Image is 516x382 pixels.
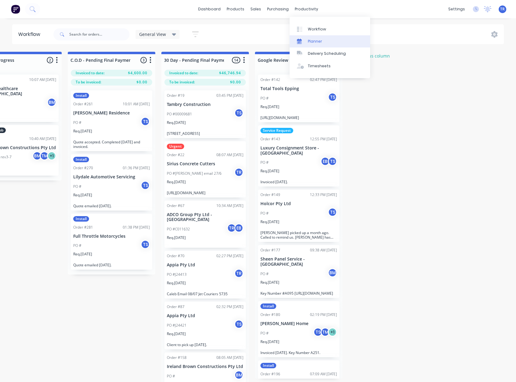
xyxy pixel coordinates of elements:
span: $46,746.94 [219,70,241,76]
span: General View [139,31,166,37]
div: + 1 [328,328,337,337]
p: PO # [260,211,269,216]
div: Order #158 [167,355,187,360]
p: Req. [DATE] [260,104,279,110]
p: PO #[PERSON_NAME] email 27/6 [167,171,222,176]
p: PO # [167,373,175,379]
div: 10:01 AM [DATE] [123,101,150,107]
div: TS [234,320,243,329]
div: 09:38 AM [DATE] [310,247,337,253]
p: [PERSON_NAME] Home [260,321,337,326]
div: Order #281 [73,225,93,230]
div: EB [234,223,243,233]
p: PO # [260,331,269,336]
p: PO # [73,120,81,125]
span: $0.00 [136,79,147,85]
div: Order #1903:45 PM [DATE]Tambry ConstructionPO #00009681TSReq.[DATE][STREET_ADDRESS] [164,90,246,138]
div: TS [141,240,150,249]
span: Invoiced to date: [76,70,105,76]
div: Delivery Scheduling [308,51,346,56]
p: Req. [DATE] [73,128,92,134]
p: Sheen Panel Service - [GEOGRAPHIC_DATA] [260,257,337,267]
div: Order #142 [260,77,280,82]
div: Order #67 [167,203,184,209]
div: TS [328,157,337,166]
p: Req. [DATE] [167,280,186,286]
div: Order #22 [167,152,184,158]
div: TM [321,328,330,337]
div: Order #143 [260,136,280,142]
div: BM [33,151,42,160]
p: Req. [DATE] [73,251,92,257]
div: 02:19 PM [DATE] [310,312,337,317]
div: productivity [292,5,321,14]
div: Install [260,363,276,368]
p: Invoiced [DATE]. Key Number A251. [260,350,337,355]
div: TR [227,223,236,233]
div: + 1 [47,151,56,160]
p: Req. [DATE] [167,235,186,240]
div: TS [328,93,337,102]
div: TS [141,181,150,190]
p: ADCO Group Pty Ltd - [GEOGRAPHIC_DATA] [167,212,243,223]
span: $0.00 [230,79,241,85]
div: 08:07 AM [DATE] [216,152,243,158]
div: 08:05 AM [DATE] [216,355,243,360]
div: 07:09 AM [DATE] [310,371,337,377]
p: PO #00009681 [167,111,192,117]
div: Order #14202:47 PM [DATE]Total Tools EppingPO #TSReq.[DATE][URL][DOMAIN_NAME] [258,75,339,122]
p: Req. [DATE] [260,219,279,225]
div: InstallOrder #28101:38 PM [DATE]Full Throttle MotorcyclesPO #TSReq.[DATE]Quote emailed [DATE]. [71,214,152,270]
div: Install [73,93,89,98]
div: EB [321,157,330,166]
div: TS [234,108,243,117]
input: Search for orders... [69,28,129,40]
p: Req. [DATE] [260,168,279,174]
div: Order #261 [73,101,93,107]
div: Workflow [18,31,43,38]
p: Quote emailed [DATE]. [73,263,150,267]
a: Workflow [290,23,370,35]
p: [PERSON_NAME] Residence [73,110,150,116]
p: Luxury Consignment Store - [GEOGRAPHIC_DATA] [260,145,337,156]
p: [URL][DOMAIN_NAME] [167,191,243,195]
p: [PERSON_NAME] picked up a month ago. Called to remind us. [PERSON_NAME] has Invoiced him. [260,230,337,240]
p: Tambry Construction [167,102,243,107]
div: Order #196 [260,371,280,377]
div: TR [234,168,243,177]
span: $4,600.00 [128,70,147,76]
p: Quote emailed [DATE]. [73,204,150,208]
div: Order #17709:38 AM [DATE]Sheen Panel Service - [GEOGRAPHIC_DATA]PO #BMReq.[DATE]Key Number #A095 ... [258,245,339,298]
span: TR [500,6,505,12]
p: PO # [260,160,269,165]
img: Factory [11,5,20,14]
div: InstallOrder #26110:01 AM [DATE][PERSON_NAME] ResidencePO #TSReq.[DATE]Quote accepted. Completed ... [71,90,152,151]
div: Order #70 [167,253,184,259]
div: Order #180 [260,312,280,317]
div: 10:34 AM [DATE] [216,203,243,209]
div: 10:07 AM [DATE] [29,77,56,82]
p: Ireland Brown Constructions Pty Ltd [167,364,243,369]
a: dashboard [195,5,224,14]
div: UrgentOrder #2208:07 AM [DATE]Sirius Concrete CuttersPO #[PERSON_NAME] email 27/6TRReq.[DATE][URL... [164,141,246,198]
div: 12:55 PM [DATE] [310,136,337,142]
div: 02:27 PM [DATE] [216,253,243,259]
div: BM [234,370,243,380]
p: PO #J24413 [167,272,187,277]
div: 03:45 PM [DATE] [216,93,243,98]
p: Req. [DATE] [260,280,279,285]
div: BM [328,268,337,277]
div: products [224,5,247,14]
p: Quote accepted. Completed [DATE] and invoiced. [73,140,150,149]
a: Delivery Scheduling [290,47,370,60]
div: InstallOrder #18002:19 PM [DATE][PERSON_NAME] HomePO #TSTM+1Req.[DATE]Invoiced [DATE]. Key Number... [258,301,339,357]
div: Service RequestOrder #14312:55 PM [DATE]Luxury Consignment Store - [GEOGRAPHIC_DATA]PO #EBTSReq.[... [258,125,339,187]
p: Invoiced [DATE]. [260,180,337,184]
div: Workflow [308,26,326,32]
p: Total Tools Epping [260,86,337,91]
a: Planner [290,35,370,47]
a: Timesheets [290,60,370,72]
p: PO # [260,271,269,277]
div: Order #87 [167,304,184,310]
div: Install [260,303,276,309]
